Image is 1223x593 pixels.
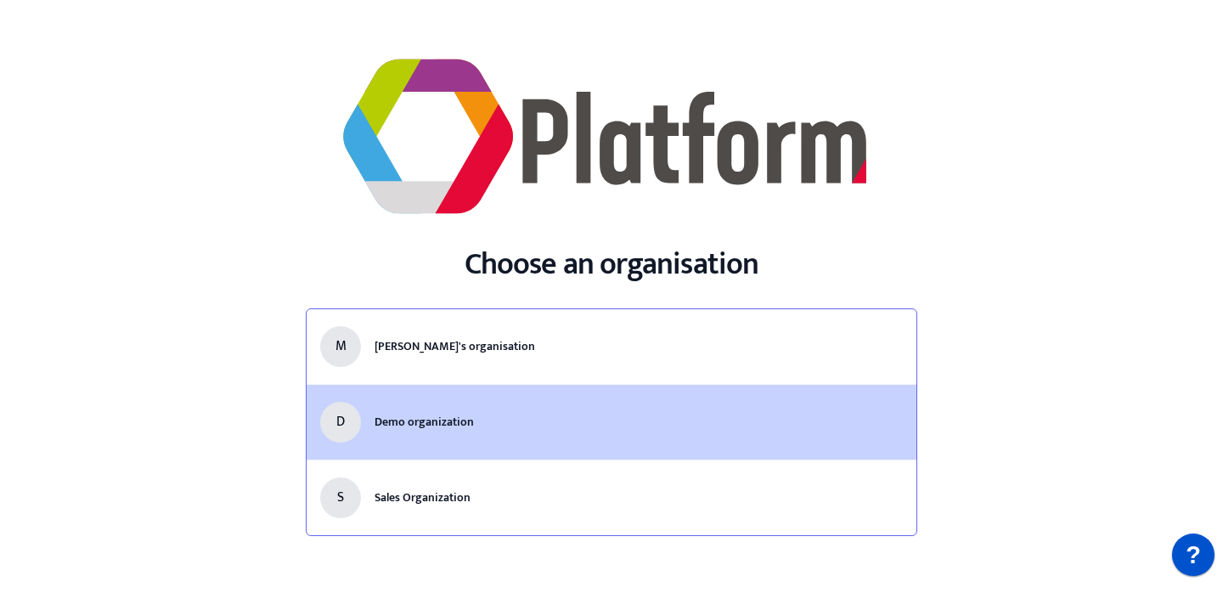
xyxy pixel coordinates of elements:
span: Sales Organization [375,488,471,507]
h1: Choose an organisation [465,247,758,281]
span: M [335,336,347,357]
iframe: JSD widget [1164,525,1223,593]
span: D [336,412,345,432]
span: Demo organization [375,412,474,432]
span: S [337,488,344,508]
span: [PERSON_NAME]'s organisation [375,336,535,356]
